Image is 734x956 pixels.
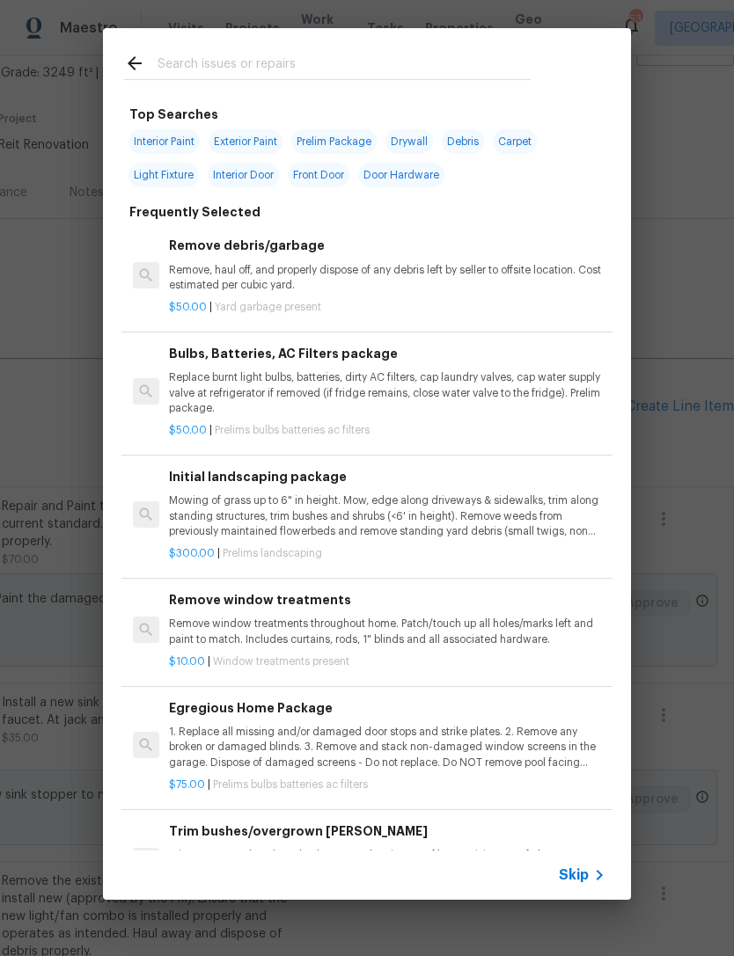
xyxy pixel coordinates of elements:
span: Interior Door [208,163,279,187]
p: | [169,777,606,792]
span: $75.00 [169,779,205,790]
span: Debris [442,129,484,154]
span: Front Door [288,163,349,187]
p: Mowing of grass up to 6" in height. Mow, edge along driveways & sidewalks, trim along standing st... [169,493,606,538]
span: Yard garbage present [215,302,321,312]
p: Remove window treatments throughout home. Patch/touch up all holes/marks left and paint to match.... [169,617,606,646]
h6: Initial landscaping package [169,467,606,486]
span: Door Hardware [358,163,444,187]
span: Exterior Paint [209,129,283,154]
span: Carpet [493,129,537,154]
p: Replace burnt light bulbs, batteries, dirty AC filters, cap laundry valves, cap water supply valv... [169,370,606,415]
span: $50.00 [169,302,207,312]
h6: Remove window treatments [169,590,606,609]
h6: Trim bushes/overgrown [PERSON_NAME] [169,821,606,841]
h6: Egregious Home Package [169,698,606,718]
span: Skip [559,866,589,884]
p: Trim overgrown hegdes & bushes around perimeter of home giving 12" of clearance. Properly dispose... [169,848,606,878]
input: Search issues or repairs [158,53,531,79]
span: Interior Paint [128,129,200,154]
p: | [169,300,606,315]
h6: Frequently Selected [129,202,261,222]
span: Prelim Package [291,129,377,154]
span: Drywall [385,129,433,154]
p: 1. Replace all missing and/or damaged door stops and strike plates. 2. Remove any broken or damag... [169,725,606,770]
p: | [169,546,606,561]
p: | [169,423,606,438]
span: Prelims landscaping [223,548,322,558]
span: Prelims bulbs batteries ac filters [215,425,370,435]
span: $10.00 [169,656,205,667]
span: $50.00 [169,425,207,435]
span: Prelims bulbs batteries ac filters [213,779,368,790]
span: Light Fixture [128,163,199,187]
span: Window treatments present [213,656,349,667]
p: Remove, haul off, and properly dispose of any debris left by seller to offsite location. Cost est... [169,263,606,293]
span: $300.00 [169,548,215,558]
h6: Remove debris/garbage [169,236,606,255]
h6: Top Searches [129,105,218,124]
p: | [169,654,606,669]
h6: Bulbs, Batteries, AC Filters package [169,344,606,363]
